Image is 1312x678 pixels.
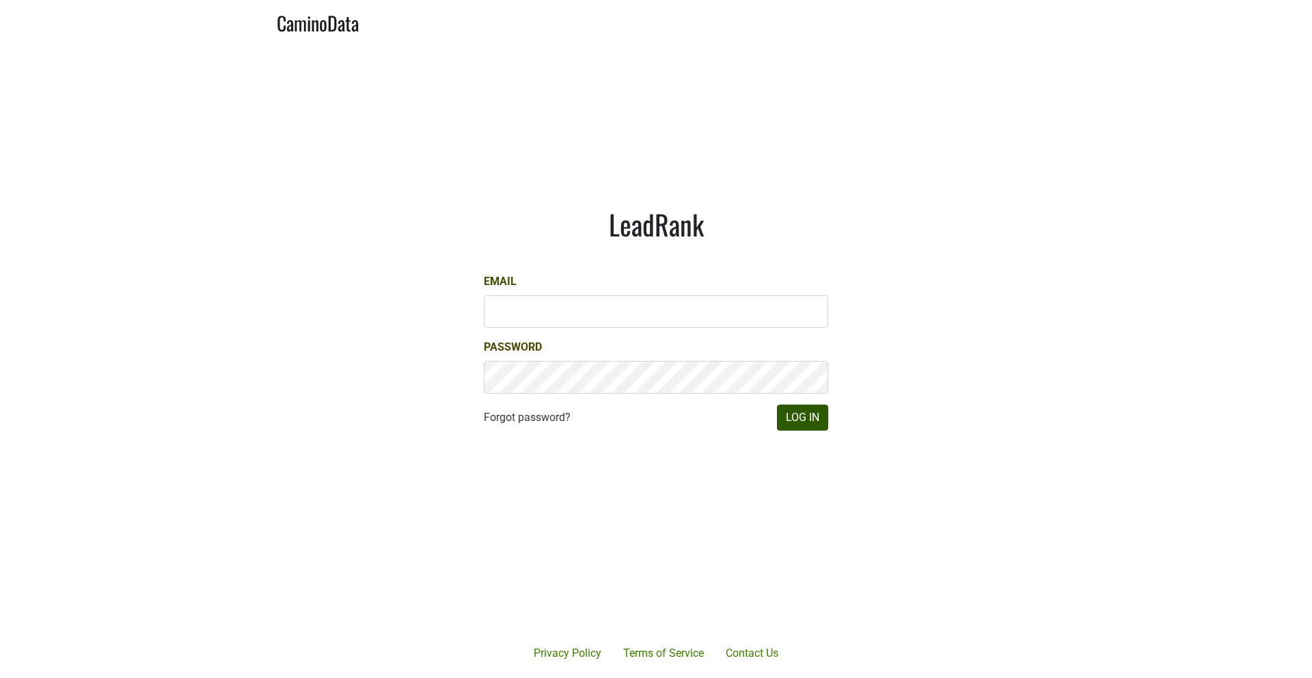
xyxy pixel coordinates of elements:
a: CaminoData [277,5,359,38]
h1: LeadRank [484,208,828,241]
label: Password [484,339,542,355]
a: Privacy Policy [523,640,612,667]
a: Contact Us [715,640,789,667]
a: Forgot password? [484,409,571,426]
a: Terms of Service [612,640,715,667]
button: Log In [777,405,828,431]
label: Email [484,273,517,290]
